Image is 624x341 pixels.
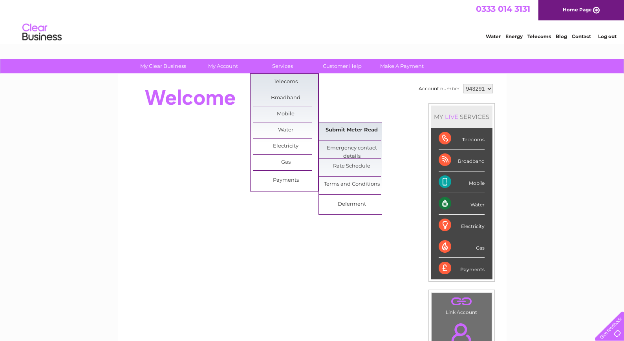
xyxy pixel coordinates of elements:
a: . [434,295,490,308]
div: Broadband [439,150,485,171]
a: Payments [253,173,318,188]
a: Terms and Conditions [319,177,384,192]
a: Gas [253,155,318,170]
td: Account number [417,82,461,95]
div: LIVE [443,113,460,120]
a: Deferment [319,197,384,212]
div: Telecoms [439,128,485,150]
a: Make A Payment [370,59,434,73]
a: 0333 014 3131 [476,4,530,14]
div: Mobile [439,171,485,193]
a: Submit Meter Read [319,122,384,138]
a: Telecoms [253,74,318,90]
a: Contact [572,33,591,39]
a: Energy [505,33,523,39]
a: Services [250,59,315,73]
a: Broadband [253,90,318,106]
a: Water [486,33,501,39]
div: Clear Business is a trading name of Verastar Limited (registered in [GEOGRAPHIC_DATA] No. 3667643... [127,4,498,38]
a: Customer Help [310,59,375,73]
div: Water [439,193,485,215]
a: Telecoms [527,33,551,39]
img: logo.png [22,20,62,44]
a: My Account [190,59,255,73]
a: Water [253,122,318,138]
a: Log out [598,33,617,39]
div: Payments [439,258,485,279]
td: Link Account [431,292,492,317]
div: Gas [439,236,485,258]
a: My Clear Business [131,59,196,73]
a: Emergency contact details [319,140,384,156]
a: Rate Schedule [319,159,384,174]
a: Mobile [253,106,318,122]
a: Electricity [253,139,318,154]
a: Blog [556,33,567,39]
div: Electricity [439,215,485,236]
div: MY SERVICES [431,106,492,128]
